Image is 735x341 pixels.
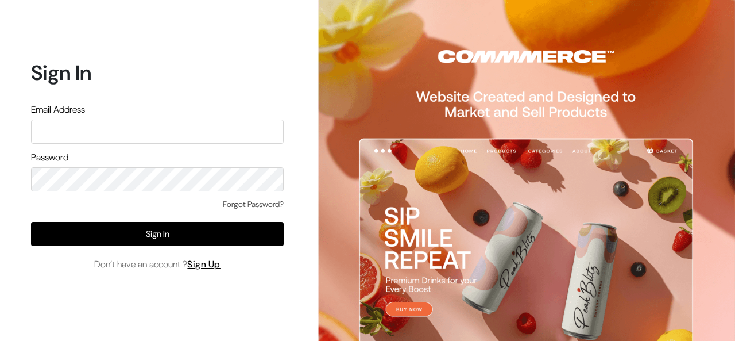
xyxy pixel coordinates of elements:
a: Sign Up [187,258,220,270]
label: Password [31,151,68,164]
h1: Sign In [31,60,284,85]
a: Forgot Password? [223,198,284,210]
label: Email Address [31,103,85,117]
span: Don’t have an account ? [94,258,220,271]
button: Sign In [31,222,284,246]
